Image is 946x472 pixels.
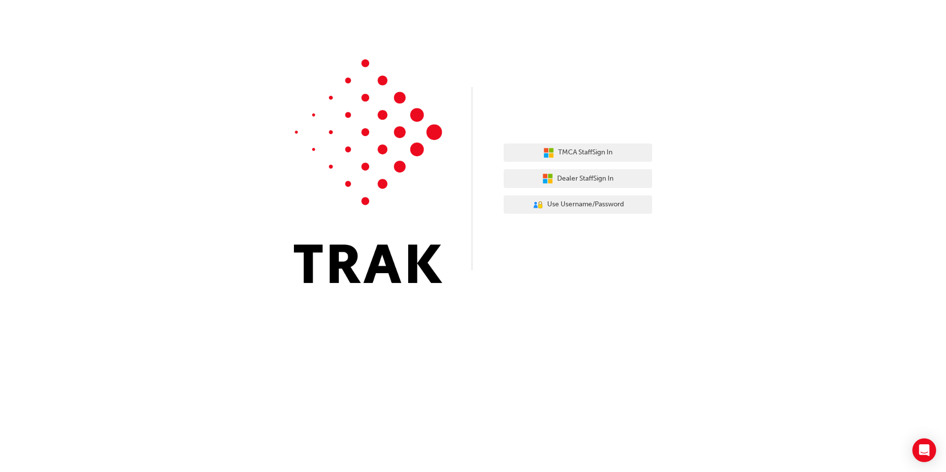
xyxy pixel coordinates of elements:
button: TMCA StaffSign In [504,143,652,162]
button: Dealer StaffSign In [504,169,652,188]
span: Use Username/Password [547,199,624,210]
span: TMCA Staff Sign In [558,147,613,158]
img: Trak [294,59,442,283]
div: Open Intercom Messenger [912,438,936,462]
button: Use Username/Password [504,195,652,214]
span: Dealer Staff Sign In [557,173,614,185]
